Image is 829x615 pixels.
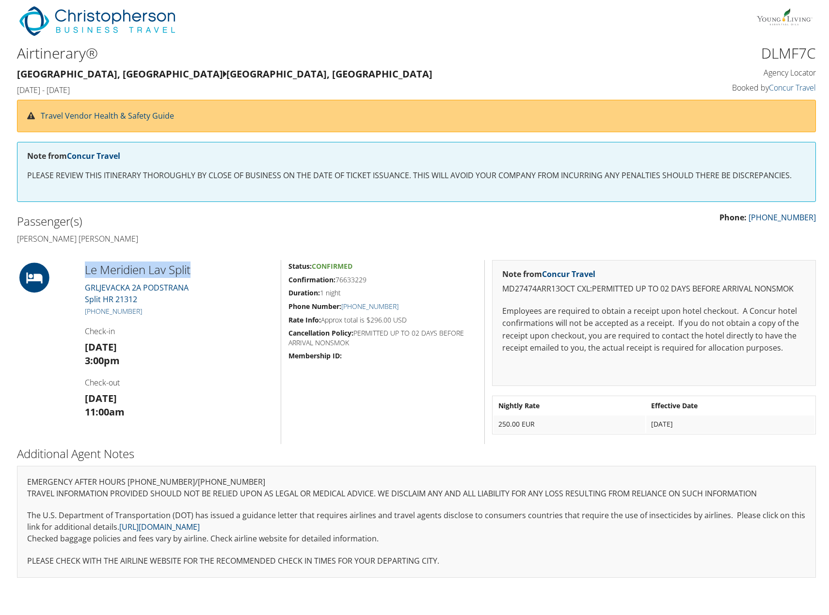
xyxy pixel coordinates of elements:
h5: Approx total is $296.00 USD [288,314,477,323]
strong: Duration: [288,287,320,296]
a: [PHONE_NUMBER] [341,300,399,309]
strong: 3:00pm [85,353,120,366]
a: Concur Travel [542,267,595,278]
h5: 76633229 [288,274,477,283]
strong: [GEOGRAPHIC_DATA], [GEOGRAPHIC_DATA] [GEOGRAPHIC_DATA], [GEOGRAPHIC_DATA] [17,66,432,79]
strong: Phone Number: [288,300,341,309]
strong: 11:00am [85,404,125,417]
h4: [DATE] - [DATE] [17,83,613,94]
h4: Booked by [627,81,816,92]
a: [PHONE_NUMBER] [749,211,816,221]
p: TRAVEL INFORMATION PROVIDED SHOULD NOT BE RELIED UPON AS LEGAL OR MEDICAL ADVICE. WE DISCLAIM ANY... [27,486,806,499]
strong: Confirmation: [288,274,335,283]
p: Employees are required to obtain a receipt upon hotel checkout. A Concur hotel confirmations will... [502,304,806,353]
strong: Rate Info: [288,314,321,323]
div: EMERGENCY AFTER HOURS [PHONE_NUMBER]/[PHONE_NUMBER] The U.S. Department of Transportation (DOT) h... [17,464,816,576]
a: Concur Travel [67,149,120,160]
strong: Note from [502,267,595,278]
h5: 1 night [288,287,477,296]
strong: [DATE] [85,390,117,403]
th: Effective Date [646,396,814,413]
p: MD27474ARR13OCT CXL:PERMITTED UP TO 02 DAYS BEFORE ARRIVAL NONSMOK [502,281,806,294]
strong: Cancellation Policy: [288,327,353,336]
h2: Le Meridien Lav Split [85,260,274,277]
strong: Status: [288,260,312,269]
a: Travel Vendor Health & Safety Guide [41,109,174,120]
strong: Phone: [719,211,747,221]
h5: PERMITTED UP TO 02 DAYS BEFORE ARRIVAL NONSMOK [288,327,477,346]
h4: Agency Locator [627,66,816,77]
p: PLEASE REVIEW THIS ITINERARY THOROUGHLY BY CLOSE OF BUSINESS ON THE DATE OF TICKET ISSUANCE. THIS... [27,168,806,181]
td: 250.00 EUR [494,414,646,431]
span: Confirmed [312,260,352,269]
a: [URL][DOMAIN_NAME] [119,520,200,531]
a: Concur Travel [769,81,816,92]
h1: DLMF7C [627,42,816,62]
p: PLEASE CHECK WITH THE AIRLINE WEBSITE FOR THE RECOMMENDED CHECK IN TIMES FOR YOUR DEPARTING CITY. [27,553,806,566]
h4: Check-out [85,376,274,386]
a: [PHONE_NUMBER] [85,305,142,314]
h1: Airtinerary® [17,42,613,62]
h4: [PERSON_NAME] [PERSON_NAME] [17,232,409,243]
h4: Check-in [85,324,274,335]
td: [DATE] [646,414,814,431]
strong: Membership ID: [288,350,342,359]
strong: Note from [27,149,120,160]
h2: Additional Agent Notes [17,444,816,461]
strong: [DATE] [85,339,117,352]
p: Checked baggage policies and fees vary by airline. Check airline website for detailed information. [27,531,806,544]
a: GRLJEVACKA 2A PODSTRANASplit HR 21312 [85,281,189,303]
h2: Passenger(s) [17,212,409,228]
th: Nightly Rate [494,396,646,413]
